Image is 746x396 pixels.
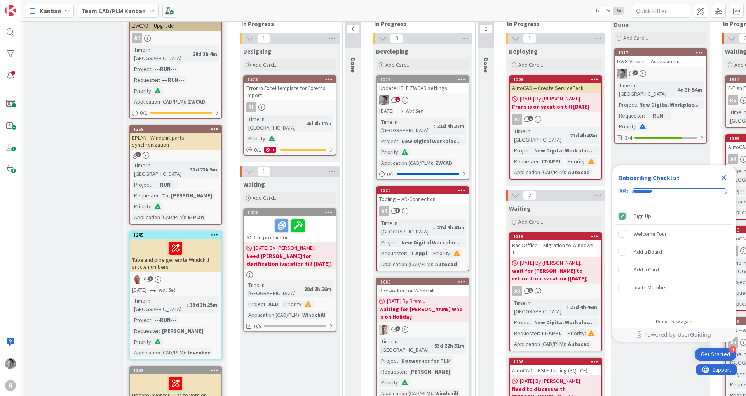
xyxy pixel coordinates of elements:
[377,187,469,194] div: 1320
[133,368,221,373] div: 1239
[151,316,152,324] span: :
[512,114,522,125] div: FV
[132,97,185,106] div: Application (CAD/PLM)
[132,213,185,221] div: Application (CAD/PLM)
[567,131,568,140] span: :
[623,35,648,42] span: Add Card...
[377,95,469,105] div: AV
[585,329,586,337] span: :
[380,77,469,82] div: 1276
[376,75,469,180] a: 1276Update HSLE ZWCAD settingsAV[DATE]Not SetTime in [GEOGRAPHIC_DATA]:21d 4h 37mProject:New Digi...
[253,61,277,68] span: Add Card...
[130,126,221,150] div: 1269EPLAN - Windchill parts synchronization
[130,133,221,150] div: EPLAN - Windchill parts synchronization
[136,152,141,157] span: 1
[379,367,406,376] div: Requester
[129,13,222,119] a: ZwCAD -- UpgradeARTime in [GEOGRAPHIC_DATA]:28d 3h 4mProject:---RUN---Requester:---RUN---Priority...
[5,358,16,369] img: AV
[565,168,566,176] span: :
[186,348,212,357] div: Inventor
[398,356,399,365] span: :
[132,202,151,211] div: Priority
[433,260,459,268] div: Autocad
[618,188,629,195] div: 20%
[151,202,152,211] span: :
[374,20,465,28] span: In Progress
[377,76,469,93] div: 1276Update HSLE ZWCAD settings
[244,76,336,100] div: 1573Error in Excel template for External Import
[728,95,738,105] div: RS
[729,346,736,353] div: 4
[347,24,360,34] span: 0
[152,316,178,324] div: ---RUN---
[398,148,399,156] span: :
[616,328,732,342] a: Powered by UserGuiding
[675,85,676,94] span: :
[130,108,221,118] div: 0/1
[376,186,469,271] a: 1320Tooling -- AD-ConnectionARTime in [GEOGRAPHIC_DATA]:27d 4h 51mProject:New Digital Workplac......
[592,7,603,15] span: 1x
[16,1,35,10] span: Support
[253,194,277,201] span: Add Card...
[615,69,706,79] div: AV
[531,318,532,327] span: :
[565,340,566,348] span: :
[520,259,584,267] span: [DATE] By [PERSON_NAME]...
[246,252,333,268] b: Need [PERSON_NAME] for clarification (vacation till [DATE])
[633,70,638,75] span: 5
[523,34,536,43] span: 1
[512,329,539,337] div: Requester
[241,20,333,28] span: In Progress
[379,159,432,167] div: Application (CAD/PLM)
[130,21,221,31] div: ZwCAD -- Upgrade
[159,191,160,200] span: :
[612,204,736,313] div: Checklist items
[302,285,333,293] div: 28d 2h 56m
[151,337,152,346] span: :
[244,102,336,112] div: RH
[129,125,222,225] a: 1269EPLAN - Windchill parts synchronizationTime in [GEOGRAPHIC_DATA]:32d 23h 5mProject:---RUN---R...
[379,325,389,335] img: BO
[377,187,469,204] div: 1320Tooling -- AD-Connection
[130,232,221,239] div: 1245
[132,348,185,357] div: Application (CAD/PLM)
[634,265,659,274] div: Add a Card
[379,148,398,156] div: Priority
[132,296,187,313] div: Time in [GEOGRAPHIC_DATA]
[431,341,432,350] span: :
[159,76,160,84] span: :
[379,356,398,365] div: Project
[512,286,522,296] div: AR
[379,249,406,258] div: Requester
[615,56,706,66] div: DWG-Viewer -- Assessment
[636,100,637,109] span: :
[617,111,644,120] div: Requester
[637,100,701,109] div: New Digital Workplac...
[512,299,567,316] div: Time in [GEOGRAPHIC_DATA]
[133,126,221,132] div: 1269
[615,243,733,260] div: Add a Board is incomplete.
[406,367,407,376] span: :
[399,356,453,365] div: Docworker for PLM
[130,14,221,31] div: ZwCAD -- Upgrade
[265,134,267,143] span: :
[160,327,205,335] div: [PERSON_NAME]
[568,303,599,311] div: 27d 4h 46m
[518,218,543,225] span: Add Card...
[613,7,624,15] span: 3x
[540,157,563,166] div: IT-APPL
[718,171,730,184] div: Close Checklist
[40,6,61,16] span: Kanban
[512,157,539,166] div: Requester
[585,157,586,166] span: :
[188,301,219,309] div: 33d 3h 25m
[132,286,146,294] span: [DATE]
[130,239,221,272] div: Tube and pipe generate Windchill article numbers
[132,33,142,43] div: AR
[377,278,469,296] div: 1069Docworker for Windchill
[695,348,736,361] div: Open Get Started checklist, remaining modules: 4
[510,233,601,240] div: 1316
[133,232,221,238] div: 1245
[728,337,738,348] div: AR
[531,146,532,155] span: :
